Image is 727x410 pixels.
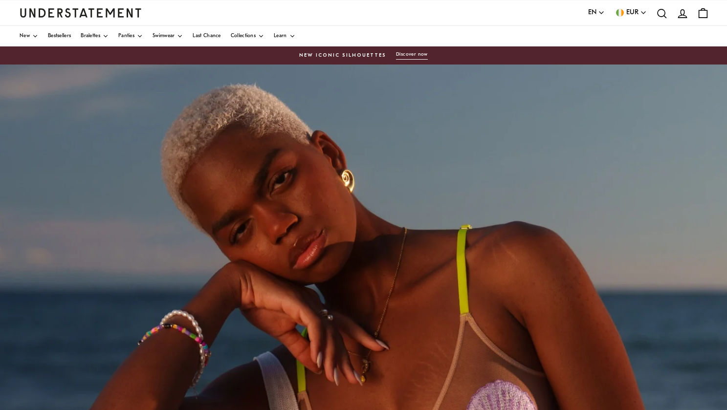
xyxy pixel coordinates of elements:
span: Panties [118,34,134,39]
a: Bralettes [81,26,109,46]
a: Bestsellers [48,26,71,46]
a: New [20,26,38,46]
span: Learn [274,34,287,39]
a: Collections [231,26,264,46]
button: EUR [615,7,647,18]
span: New [20,34,30,39]
span: New Iconic Silhouettes [299,52,386,60]
span: Swimwear [153,34,175,39]
span: EUR [626,7,639,18]
span: Last Chance [193,34,220,39]
span: Bralettes [81,34,100,39]
a: Last Chance [193,26,220,46]
a: Swimwear [153,26,183,46]
span: Collections [231,34,256,39]
a: Panties [118,26,143,46]
a: Learn [274,26,295,46]
a: New Iconic SilhouettesDiscover now [20,51,707,60]
button: Discover now [396,51,428,60]
button: EN [588,7,605,18]
span: EN [588,7,596,18]
span: Bestsellers [48,34,71,39]
a: Understatement Homepage [20,8,142,17]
